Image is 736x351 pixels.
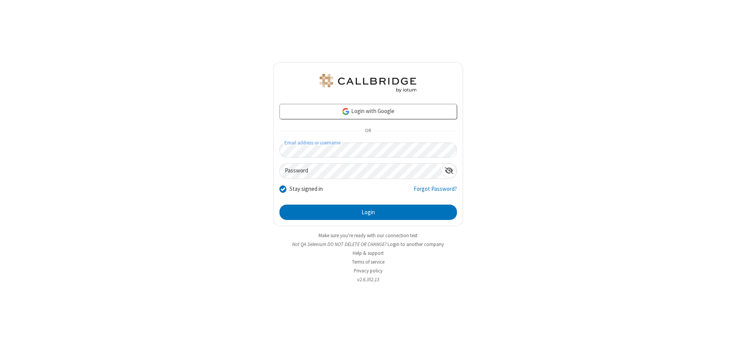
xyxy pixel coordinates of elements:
span: OR [362,126,374,136]
a: Privacy policy [354,267,383,274]
a: Terms of service [352,259,384,265]
button: Login to another company [388,241,444,248]
li: Not QA Selenium DO NOT DELETE OR CHANGE? [273,241,463,248]
img: QA Selenium DO NOT DELETE OR CHANGE [318,74,418,92]
input: Password [280,164,442,179]
label: Stay signed in [289,185,323,194]
li: v2.6.352.13 [273,276,463,283]
img: google-icon.png [342,107,350,116]
input: Email address or username [279,143,457,157]
a: Login with Google [279,104,457,119]
a: Make sure you're ready with our connection test [319,232,417,239]
a: Help & support [353,250,384,256]
div: Show password [442,164,457,178]
button: Login [279,205,457,220]
a: Forgot Password? [414,185,457,199]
